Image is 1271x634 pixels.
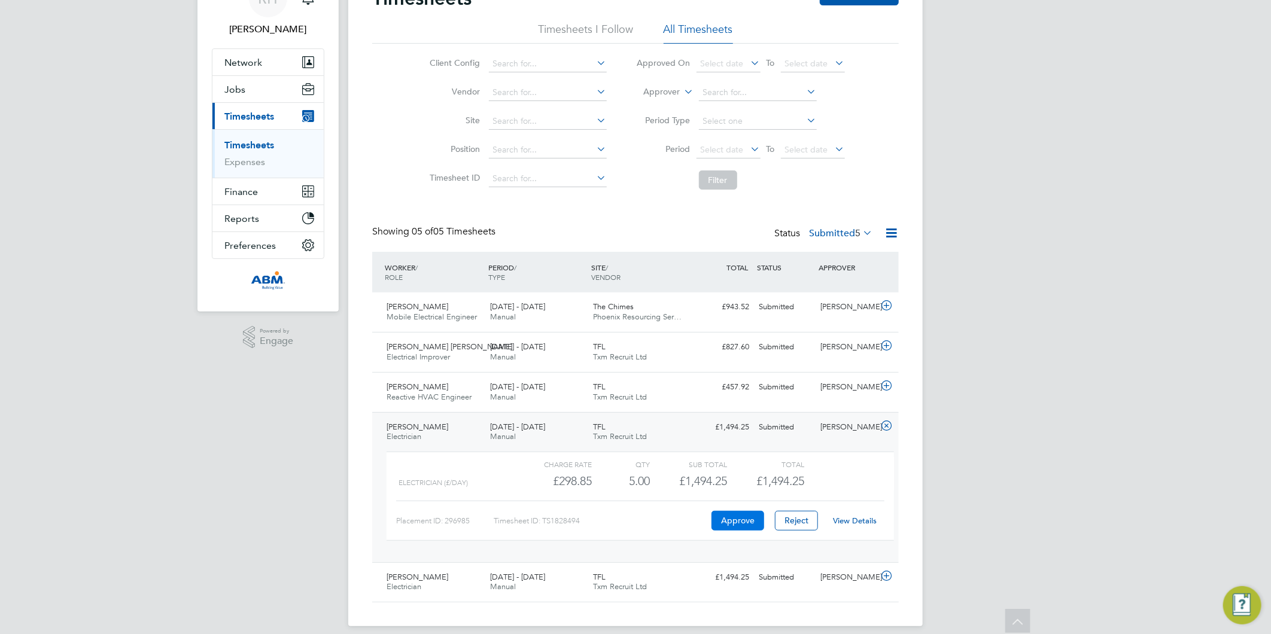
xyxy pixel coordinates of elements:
[699,170,737,190] button: Filter
[427,144,481,154] label: Position
[251,271,285,290] img: abm-technical-logo-retina.png
[754,568,816,587] div: Submitted
[699,113,817,130] input: Select one
[490,581,516,592] span: Manual
[489,113,607,130] input: Search for...
[212,178,324,205] button: Finance
[785,58,828,69] span: Select date
[699,84,817,101] input: Search for...
[387,581,421,592] span: Electrician
[754,417,816,437] div: Submitted
[490,392,516,402] span: Manual
[387,382,448,392] span: [PERSON_NAME]
[427,86,481,97] label: Vendor
[427,115,481,126] label: Site
[515,457,592,471] div: Charge rate
[427,172,481,183] label: Timesheet ID
[816,257,878,278] div: APPROVER
[763,141,779,157] span: To
[387,392,472,402] span: Reactive HVAC Engineer
[594,392,647,402] span: Txm Recruit Ltd
[489,142,607,158] input: Search for...
[514,263,516,272] span: /
[1223,586,1261,624] button: Engage Resource Center
[490,431,516,441] span: Manual
[774,225,875,242] div: Status
[260,336,293,346] span: Engage
[412,225,433,237] span: 05 of
[212,49,324,75] button: Network
[637,144,691,154] label: Period
[816,568,878,587] div: [PERSON_NAME]
[692,417,754,437] div: £1,494.25
[427,57,481,68] label: Client Config
[785,144,828,155] span: Select date
[594,572,606,582] span: TFL
[594,382,606,392] span: TFL
[387,431,421,441] span: Electrician
[224,213,259,224] span: Reports
[627,86,680,98] label: Approver
[816,377,878,397] div: [PERSON_NAME]
[775,511,818,530] button: Reject
[692,337,754,357] div: £827.60
[650,471,727,491] div: £1,494.25
[490,382,545,392] span: [DATE] - [DATE]
[490,422,545,432] span: [DATE] - [DATE]
[809,227,872,239] label: Submitted
[606,263,609,272] span: /
[594,422,606,432] span: TFL
[594,352,647,362] span: Txm Recruit Ltd
[594,581,647,592] span: Txm Recruit Ltd
[490,572,545,582] span: [DATE] - [DATE]
[855,227,860,239] span: 5
[489,84,607,101] input: Search for...
[650,457,727,471] div: Sub Total
[594,301,634,312] span: The Chimes
[387,312,477,322] span: Mobile Electrical Engineer
[489,170,607,187] input: Search for...
[387,422,448,432] span: [PERSON_NAME]
[594,342,606,352] span: TFL
[212,76,324,102] button: Jobs
[387,572,448,582] span: [PERSON_NAME]
[260,326,293,336] span: Powered by
[382,257,485,288] div: WORKER
[594,312,682,322] span: Phoenix Resourcing Ser…
[711,511,764,530] button: Approve
[490,312,516,322] span: Manual
[816,417,878,437] div: [PERSON_NAME]
[224,57,262,68] span: Network
[490,342,545,352] span: [DATE] - [DATE]
[412,225,495,237] span: 05 Timesheets
[592,457,650,471] div: QTY
[701,58,744,69] span: Select date
[387,352,450,362] span: Electrical Improver
[692,377,754,397] div: £457.92
[396,511,494,531] div: Placement ID: 296985
[515,471,592,491] div: £298.85
[592,272,621,282] span: VENDOR
[372,225,498,238] div: Showing
[212,103,324,129] button: Timesheets
[224,186,258,197] span: Finance
[488,272,505,282] span: TYPE
[757,474,805,488] span: £1,494.25
[212,232,324,258] button: Preferences
[224,139,274,151] a: Timesheets
[754,337,816,357] div: Submitted
[385,272,403,282] span: ROLE
[589,257,692,288] div: SITE
[212,22,324,36] span: Rea Hill
[489,56,607,72] input: Search for...
[485,257,589,288] div: PERIOD
[726,263,748,272] span: TOTAL
[490,352,516,362] span: Manual
[754,377,816,397] div: Submitted
[224,156,265,167] a: Expenses
[727,457,804,471] div: Total
[224,240,276,251] span: Preferences
[592,471,650,491] div: 5.00
[664,22,733,44] li: All Timesheets
[490,301,545,312] span: [DATE] - [DATE]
